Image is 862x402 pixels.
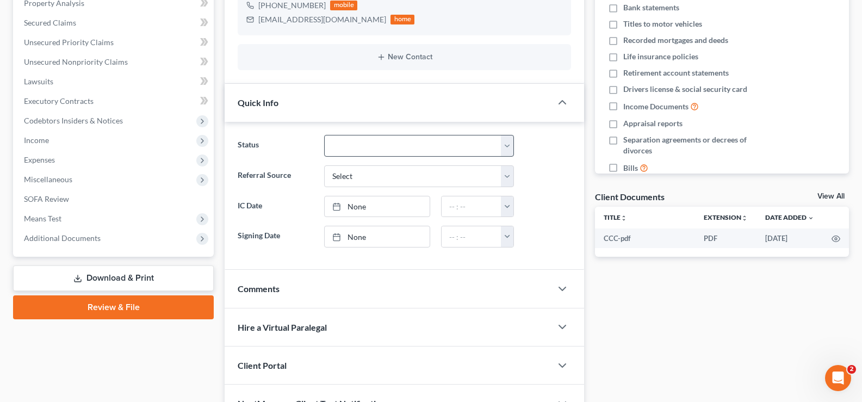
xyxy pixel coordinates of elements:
span: Quick Info [238,97,278,108]
span: Life insurance policies [623,51,698,62]
a: Review & File [13,295,214,319]
span: Means Test [24,214,61,223]
a: Secured Claims [15,13,214,33]
span: Client Portal [238,360,287,370]
label: Status [232,135,318,157]
label: Signing Date [232,226,318,248]
a: None [325,226,430,247]
a: Titleunfold_more [604,213,627,221]
span: Unsecured Priority Claims [24,38,114,47]
a: Download & Print [13,265,214,291]
span: Appraisal reports [623,118,683,129]
a: View All [817,193,845,200]
span: Income [24,135,49,145]
span: Expenses [24,155,55,164]
span: Income Documents [623,101,689,112]
i: unfold_more [621,215,627,221]
a: Extensionunfold_more [704,213,748,221]
span: Bills [623,163,638,174]
a: Unsecured Priority Claims [15,33,214,52]
span: Executory Contracts [24,96,94,106]
span: Retirement account statements [623,67,729,78]
span: Miscellaneous [24,175,72,184]
div: [EMAIL_ADDRESS][DOMAIN_NAME] [258,14,386,25]
label: IC Date [232,196,318,218]
iframe: Intercom live chat [825,365,851,391]
i: unfold_more [741,215,748,221]
span: Drivers license & social security card [623,84,747,95]
a: Date Added expand_more [765,213,814,221]
a: Lawsuits [15,72,214,91]
span: Titles to motor vehicles [623,18,702,29]
div: mobile [330,1,357,10]
button: New Contact [246,53,562,61]
span: Hire a Virtual Paralegal [238,322,327,332]
div: Client Documents [595,191,665,202]
div: home [390,15,414,24]
span: Lawsuits [24,77,53,86]
a: SOFA Review [15,189,214,209]
i: expand_more [808,215,814,221]
label: Referral Source [232,165,318,187]
span: Codebtors Insiders & Notices [24,116,123,125]
a: None [325,196,430,217]
span: Recorded mortgages and deeds [623,35,728,46]
span: Secured Claims [24,18,76,27]
input: -- : -- [442,196,501,217]
span: SOFA Review [24,194,69,203]
td: CCC-pdf [595,228,695,248]
td: [DATE] [756,228,823,248]
a: Executory Contracts [15,91,214,111]
span: Comments [238,283,280,294]
span: Bank statements [623,2,679,13]
input: -- : -- [442,226,501,247]
span: Unsecured Nonpriority Claims [24,57,128,66]
span: Additional Documents [24,233,101,243]
span: 2 [847,365,856,374]
a: Unsecured Nonpriority Claims [15,52,214,72]
span: Separation agreements or decrees of divorces [623,134,776,156]
td: PDF [695,228,756,248]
